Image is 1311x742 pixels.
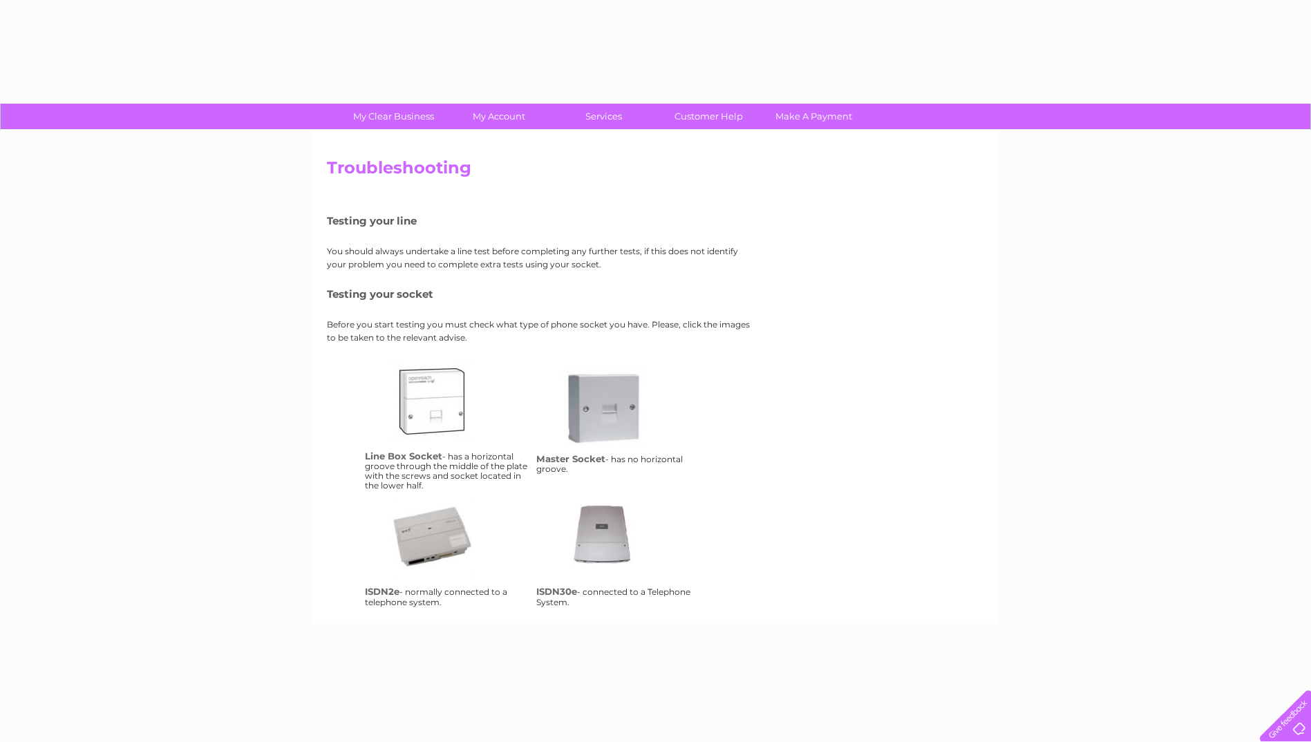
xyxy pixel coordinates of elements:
a: Customer Help [652,104,766,129]
a: lbs [392,361,502,472]
h5: Testing your line [327,215,755,227]
h4: ISDN30e [536,586,577,597]
a: Make A Payment [757,104,871,129]
a: Services [547,104,661,129]
td: - has no horizontal groove. [533,358,704,494]
p: You should always undertake a line test before completing any further tests, if this does not ide... [327,245,755,271]
h4: ISDN2e [365,586,399,597]
h4: Line Box Socket [365,450,442,462]
td: - has a horizontal groove through the middle of the plate with the screws and socket located in t... [361,358,533,494]
h5: Testing your socket [327,288,755,300]
a: isdn2e [392,497,502,607]
a: isdn30e [563,497,674,607]
td: - connected to a Telephone System. [533,493,704,610]
a: My Account [442,104,556,129]
h4: Master Socket [536,453,605,464]
td: - normally connected to a telephone system. [361,493,533,610]
h2: Troubleshooting [327,158,985,184]
a: ms [563,368,674,478]
a: My Clear Business [337,104,451,129]
p: Before you start testing you must check what type of phone socket you have. Please, click the ima... [327,318,755,344]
